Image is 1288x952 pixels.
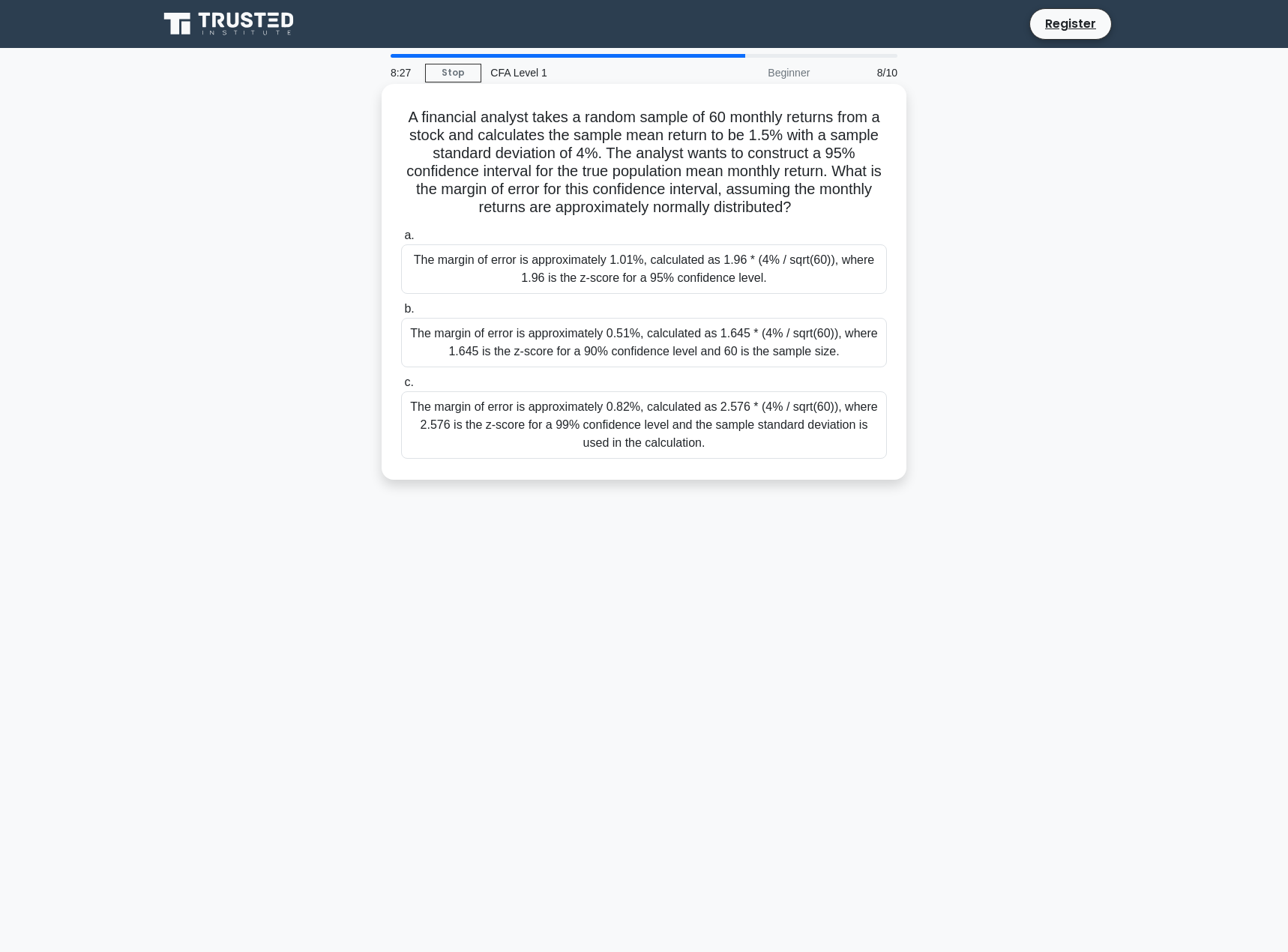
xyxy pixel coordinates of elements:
div: The margin of error is approximately 0.51%, calculated as 1.645 * (4% / sqrt(60)), where 1.645 is... [401,318,887,367]
a: Register [1036,12,1105,35]
h5: A financial analyst takes a random sample of 60 monthly returns from a stock and calculates the s... [400,108,888,217]
div: 8:27 [382,58,425,88]
div: The margin of error is approximately 1.01%, calculated as 1.96 * (4% / sqrt(60)), where 1.96 is t... [401,244,887,294]
div: CFA Level 1 [481,58,687,88]
a: Stop [425,64,481,82]
div: Beginner [687,58,819,88]
span: c. [404,376,413,388]
div: 8/10 [819,58,906,88]
span: b. [404,302,414,315]
div: The margin of error is approximately 0.82%, calculated as 2.576 * (4% / sqrt(60)), where 2.576 is... [401,391,887,459]
span: a. [404,229,414,241]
